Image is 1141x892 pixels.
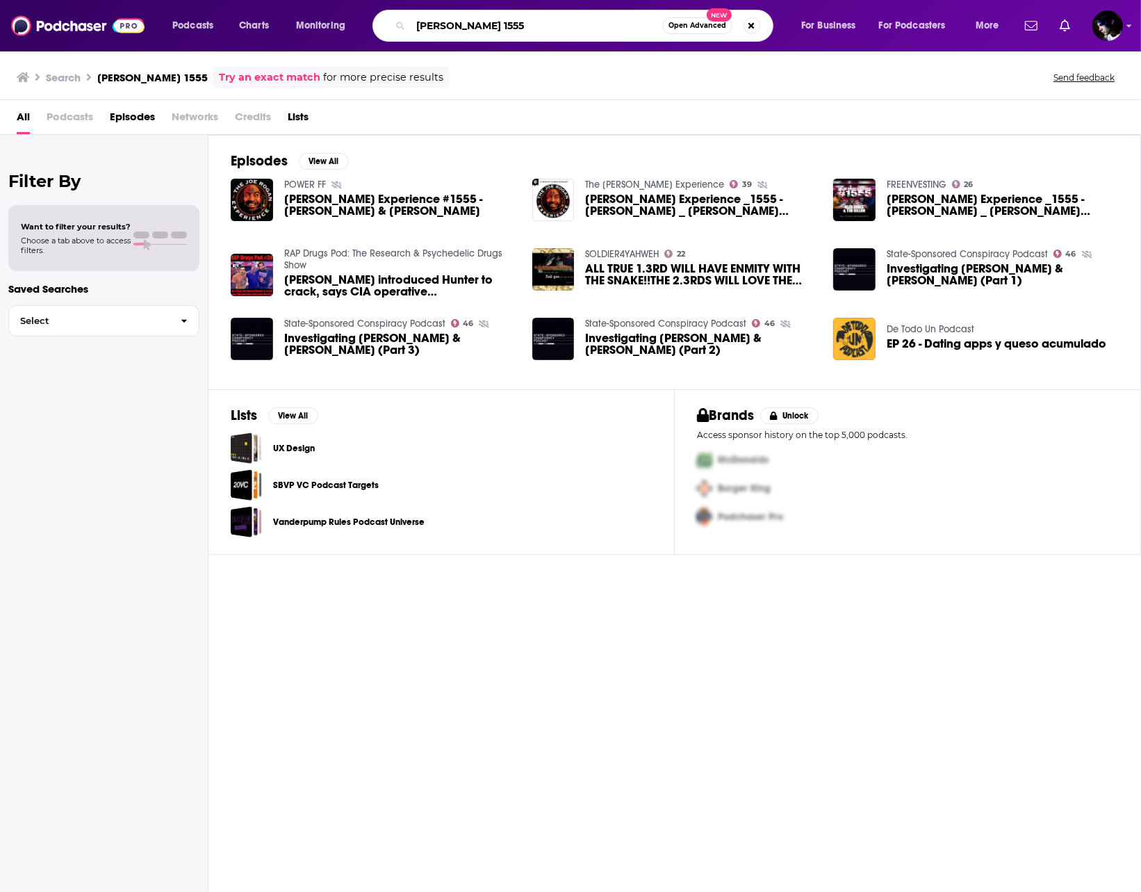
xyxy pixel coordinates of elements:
[585,263,816,286] a: ALL TRUE 1.3RD WILL HAVE ENMITY WITH THE SNAKE!!THE 2.3RDS WILL LOVE THE SNAKE!! THE END IS NEXT!...
[585,248,659,260] a: SOLDIER4YAHWEH
[887,338,1106,350] a: EP 26 - Dating apps y queso acumulado
[691,503,718,531] img: Third Pro Logo
[718,511,783,523] span: Podchaser Pro
[8,171,199,191] h2: Filter By
[585,193,816,217] span: [PERSON_NAME] Experience _1555 - [PERSON_NAME] _ [PERSON_NAME](M4A_128K)
[231,254,273,296] img: Joe Biden introduced Hunter to crack, says CIA operative Ghislaine Maxwell | #38
[833,248,876,291] a: Investigating Alex Jones & Tim Dillon (Part 1)
[273,514,425,530] a: Vanderpump Rules Podcast Universe
[231,407,318,424] a: ListsView All
[323,70,443,86] span: for more precise results
[231,318,273,360] img: Investigating Alex Jones & Tim Dillon (Part 3)
[887,193,1118,217] span: [PERSON_NAME] Experience _1555 - [PERSON_NAME] _ [PERSON_NAME](M4A_128K)
[386,10,787,42] div: Search podcasts, credits, & more...
[697,407,755,424] h2: Brands
[976,16,999,35] span: More
[791,15,873,37] button: open menu
[286,15,363,37] button: open menu
[952,180,974,188] a: 26
[742,181,752,188] span: 39
[752,319,775,327] a: 46
[1092,10,1123,41] img: User Profile
[879,16,946,35] span: For Podcasters
[887,323,974,335] a: De Todo Un Podcast
[532,248,575,291] img: ALL TRUE 1.3RD WILL HAVE ENMITY WITH THE SNAKE!!THE 2.3RDS WILL LOVE THE SNAKE!! THE END IS NEXT!...
[1049,72,1119,83] button: Send feedback
[887,263,1118,286] span: Investigating [PERSON_NAME] & [PERSON_NAME] (Part 1)
[284,332,516,356] span: Investigating [PERSON_NAME] & [PERSON_NAME] (Part 3)
[1092,10,1123,41] span: Logged in as zreese
[1066,251,1076,257] span: 46
[870,15,966,37] button: open menu
[172,16,213,35] span: Podcasts
[47,106,93,134] span: Podcasts
[451,319,474,327] a: 46
[273,441,315,456] a: UX Design
[172,106,218,134] span: Networks
[163,15,231,37] button: open menu
[718,454,769,466] span: McDonalds
[97,71,208,84] h3: [PERSON_NAME] 1555
[730,180,752,188] a: 39
[231,432,262,464] a: UX Design
[296,16,345,35] span: Monitoring
[532,318,575,360] a: Investigating Alex Jones & Tim Dillon (Part 2)
[833,179,876,221] img: Joe Rogan Experience _1555 - Alex Jones _ Tim Dillon(M4A_128K)
[284,248,502,271] a: RAP Drugs Pod: The Research & Psychedelic Drugs Show
[21,236,131,255] span: Choose a tab above to access filters.
[764,321,775,327] span: 46
[1092,10,1123,41] button: Show profile menu
[966,15,1017,37] button: open menu
[46,71,81,84] h3: Search
[585,318,746,330] a: State-Sponsored Conspiracy Podcast
[284,318,445,330] a: State-Sponsored Conspiracy Podcast
[833,318,876,360] img: EP 26 - Dating apps y queso acumulado
[273,478,379,493] a: SBVP VC Podcast Targets
[8,282,199,295] p: Saved Searches
[668,22,726,29] span: Open Advanced
[288,106,309,134] a: Lists
[707,8,732,22] span: New
[532,179,575,221] img: Joe Rogan Experience _1555 - Alex Jones _ Tim Dillon(M4A_128K)
[231,407,257,424] h2: Lists
[231,179,273,221] img: Joe Rogan Experience #1555 - Alex Jones & Tim Dillon
[219,70,320,86] a: Try an exact match
[585,332,816,356] a: Investigating Alex Jones & Tim Dillon (Part 2)
[411,15,662,37] input: Search podcasts, credits, & more...
[231,152,288,170] h2: Episodes
[284,332,516,356] a: Investigating Alex Jones & Tim Dillon (Part 3)
[662,17,732,34] button: Open AdvancedNew
[268,407,318,424] button: View All
[231,506,262,537] a: Vanderpump Rules Podcast Universe
[887,179,946,190] a: FREENVESTING
[691,446,718,474] img: First Pro Logo
[463,321,473,327] span: 46
[887,193,1118,217] a: Joe Rogan Experience _1555 - Alex Jones _ Tim Dillon(M4A_128K)
[110,106,155,134] a: Episodes
[284,274,516,298] span: [PERSON_NAME] introduced Hunter to crack, says CIA operative [PERSON_NAME] | #38
[284,274,516,298] a: Joe Biden introduced Hunter to crack, says CIA operative Ghislaine Maxwell | #38
[664,250,685,258] a: 22
[585,179,724,190] a: The Joe Rogan Experience
[1019,14,1043,38] a: Show notifications dropdown
[17,106,30,134] a: All
[585,332,816,356] span: Investigating [PERSON_NAME] & [PERSON_NAME] (Part 2)
[21,222,131,232] span: Want to filter your results?
[11,13,145,39] img: Podchaser - Follow, Share and Rate Podcasts
[231,469,262,501] a: SBVP VC Podcast Targets
[691,474,718,503] img: Second Pro Logo
[801,16,856,35] span: For Business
